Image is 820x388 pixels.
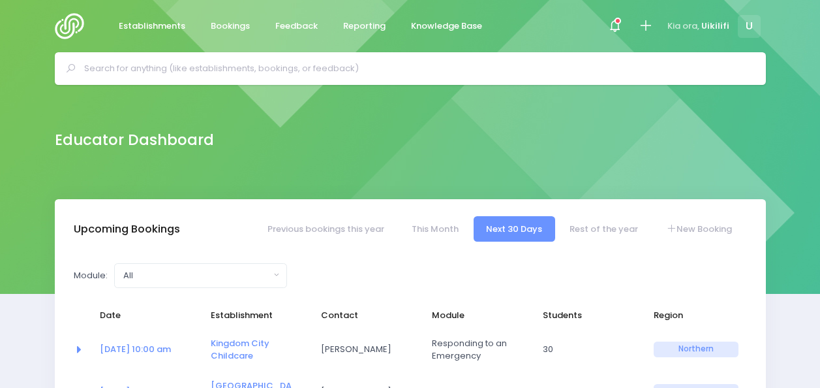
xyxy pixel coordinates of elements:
[701,20,729,33] span: Uikilifi
[55,131,214,149] h2: Educator Dashboard
[211,309,296,322] span: Establishment
[211,337,269,363] a: Kingdom City Childcare
[74,223,180,236] h3: Upcoming Bookings
[432,337,517,363] span: Responding to an Emergency
[123,269,270,282] div: All
[432,309,517,322] span: Module
[254,216,397,242] a: Previous bookings this year
[202,329,313,371] td: <a href="https://app.stjis.org.nz/establishments/208641" class="font-weight-bold">Kingdom City Ch...
[534,329,645,371] td: 30
[543,309,628,322] span: Students
[343,20,386,33] span: Reporting
[321,343,406,356] span: [PERSON_NAME]
[119,20,185,33] span: Establishments
[411,20,482,33] span: Knowledge Base
[84,59,748,78] input: Search for anything (like establishments, bookings, or feedback)
[74,269,108,282] label: Module:
[423,329,534,371] td: Responding to an Emergency
[114,263,287,288] button: All
[543,343,628,356] span: 30
[667,20,699,33] span: Kia ora,
[100,343,171,355] a: [DATE] 10:00 am
[399,216,471,242] a: This Month
[211,20,250,33] span: Bookings
[738,15,761,38] span: U
[200,14,261,39] a: Bookings
[55,13,92,39] img: Logo
[333,14,397,39] a: Reporting
[654,309,738,322] span: Region
[654,342,738,357] span: Northern
[401,14,493,39] a: Knowledge Base
[100,309,185,322] span: Date
[265,14,329,39] a: Feedback
[275,20,318,33] span: Feedback
[108,14,196,39] a: Establishments
[653,216,744,242] a: New Booking
[312,329,423,371] td: Nikkey Cloete
[91,329,202,371] td: <a href="https://app.stjis.org.nz/bookings/523776" class="font-weight-bold">25 Aug at 10:00 am</a>
[321,309,406,322] span: Contact
[557,216,651,242] a: Rest of the year
[645,329,747,371] td: Northern
[474,216,555,242] a: Next 30 Days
